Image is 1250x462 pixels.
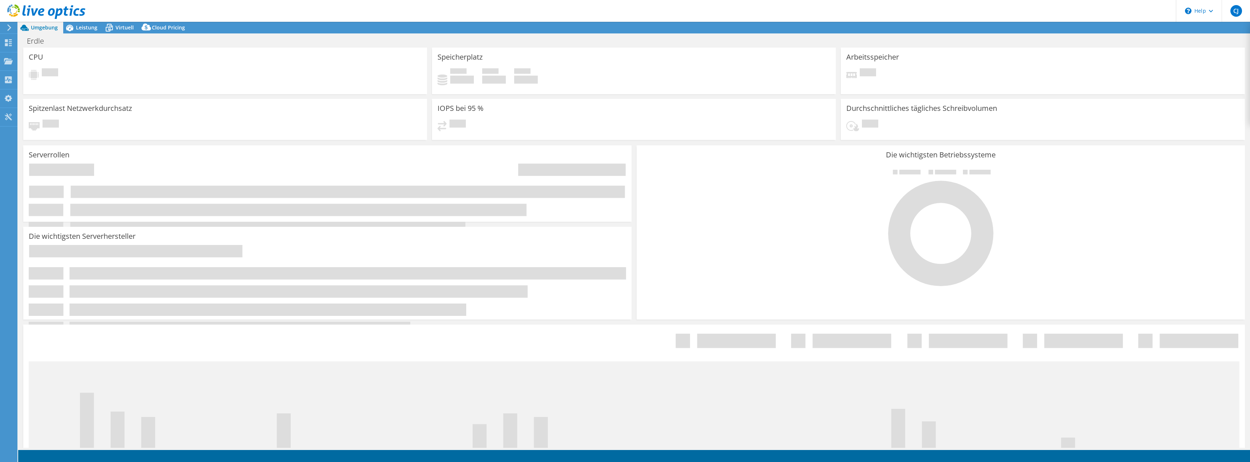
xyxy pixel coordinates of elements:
[846,53,899,61] h3: Arbeitsspeicher
[1230,5,1242,17] span: CJ
[31,24,58,31] span: Umgebung
[862,120,878,129] span: Ausstehend
[437,104,484,112] h3: IOPS bei 95 %
[29,232,136,240] h3: Die wichtigsten Serverhersteller
[24,37,55,45] h1: Erdle
[43,120,59,129] span: Ausstehend
[450,76,474,84] h4: 0 GiB
[642,151,1239,159] h3: Die wichtigsten Betriebssysteme
[846,104,997,112] h3: Durchschnittliches tägliches Schreibvolumen
[450,68,467,76] span: Belegt
[514,68,531,76] span: Insgesamt
[29,151,69,159] h3: Serverrollen
[482,76,506,84] h4: 0 GiB
[1185,8,1191,14] svg: \n
[449,120,466,129] span: Ausstehend
[29,104,132,112] h3: Spitzenlast Netzwerkdurchsatz
[29,53,43,61] h3: CPU
[116,24,134,31] span: Virtuell
[152,24,185,31] span: Cloud Pricing
[514,76,538,84] h4: 0 GiB
[437,53,483,61] h3: Speicherplatz
[76,24,97,31] span: Leistung
[482,68,499,76] span: Verfügbar
[860,68,876,78] span: Ausstehend
[42,68,58,78] span: Ausstehend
